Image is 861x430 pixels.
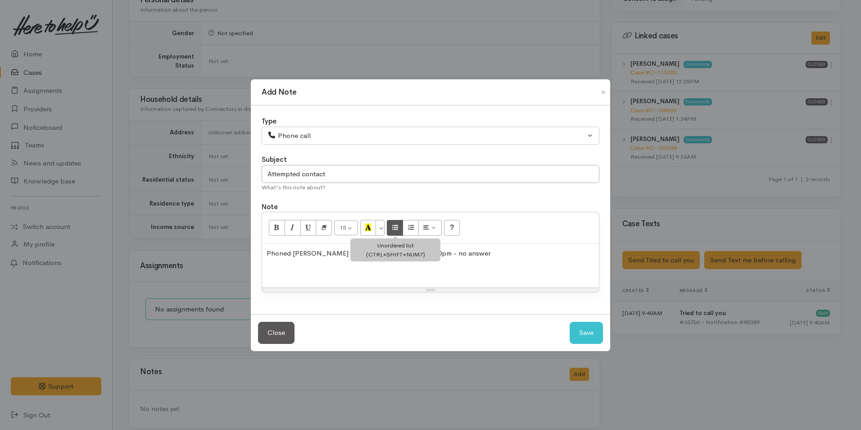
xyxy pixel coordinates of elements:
[387,220,403,235] button: Unordered list (CTRL+SHIFT+NUM7)
[258,322,295,344] button: Close
[262,155,287,165] label: Subject
[300,220,317,235] button: Underline (CTRL+U)
[596,87,611,98] button: Close
[269,220,285,235] button: Bold (CTRL+B)
[267,248,594,259] p: Phoned [PERSON_NAME] at 9.40am, 11.23am and 12.00pm - no answer
[262,288,599,292] div: Resize
[418,220,442,235] button: Paragraph
[316,220,332,235] button: Remove Font Style (CTRL+\)
[360,220,376,235] button: Recent Color
[262,127,599,145] button: Phone call
[403,220,419,235] button: Ordered list (CTRL+SHIFT+NUM8)
[262,87,296,98] h1: Add Note
[570,322,603,344] button: Save
[262,116,276,127] label: Type
[340,224,346,231] span: 15
[267,131,585,141] div: Phone call
[350,238,440,261] div: Unordered list (CTRL+SHIFT+NUM7)
[376,220,385,235] button: More Color
[262,202,278,212] label: Note
[285,220,301,235] button: Italic (CTRL+I)
[334,220,358,236] button: Font Size
[262,183,599,192] div: What's this note about?
[444,220,460,235] button: Help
